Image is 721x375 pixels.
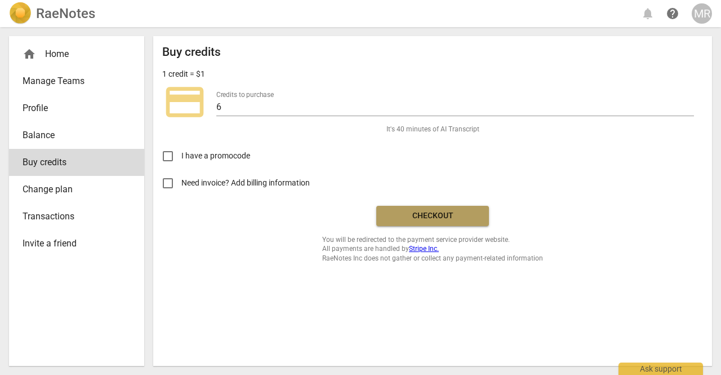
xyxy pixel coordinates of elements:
a: Invite a friend [9,230,144,257]
a: Profile [9,95,144,122]
a: Transactions [9,203,144,230]
div: Home [23,47,122,61]
a: Manage Teams [9,68,144,95]
span: help [666,7,679,20]
a: Stripe Inc. [409,245,439,253]
span: Manage Teams [23,74,122,88]
img: Logo [9,2,32,25]
label: Credits to purchase [216,91,274,98]
span: Balance [23,129,122,142]
span: credit_card [162,80,207,125]
span: It's 40 minutes of AI Transcript [386,125,479,134]
div: Ask support [618,363,703,375]
h2: RaeNotes [36,6,95,21]
a: Buy credits [9,149,144,176]
span: Need invoice? Add billing information [181,177,311,189]
p: 1 credit = $1 [162,68,205,80]
span: You will be redirected to the payment service provider website. All payments are handled by RaeNo... [322,235,543,263]
span: I have a promocode [181,150,250,162]
a: LogoRaeNotes [9,2,95,25]
div: Home [9,41,144,68]
button: MR [692,3,712,24]
span: home [23,47,36,61]
span: Buy credits [23,156,122,169]
a: Change plan [9,176,144,203]
h2: Buy credits [162,45,221,59]
span: Invite a friend [23,237,122,250]
span: Transactions [23,210,122,223]
a: Help [662,3,683,24]
span: Change plan [23,183,122,196]
span: Profile [23,102,122,115]
a: Balance [9,122,144,149]
span: Checkout [385,210,480,222]
button: Checkout [376,206,489,226]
